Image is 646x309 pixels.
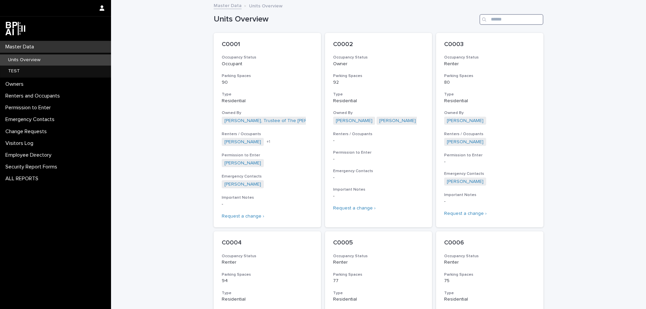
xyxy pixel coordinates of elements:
[3,105,56,111] p: Permission to Enter
[333,239,424,247] p: C0005
[222,55,313,60] h3: Occupancy Status
[222,201,313,207] p: -
[222,260,313,265] p: Renter
[222,239,313,247] p: C0004
[214,33,321,227] a: C0001Occupancy StatusOccupantParking Spaces90TypeResidentialOwned By[PERSON_NAME], Trustee of The...
[222,278,313,284] p: 94
[333,193,424,199] p: -
[444,92,535,97] h3: Type
[444,55,535,60] h3: Occupancy Status
[333,168,424,174] h3: Emergency Contacts
[222,272,313,277] h3: Parking Spaces
[333,92,424,97] h3: Type
[3,176,44,182] p: ALL REPORTS
[436,33,543,227] a: C0003Occupancy StatusRenterParking Spaces80TypeResidentialOwned By[PERSON_NAME] Renters / Occupan...
[333,131,424,137] h3: Renters / Occupants
[444,278,535,284] p: 75
[333,260,424,265] p: Renter
[222,61,313,67] p: Occupant
[3,116,60,123] p: Emergency Contacts
[333,61,424,67] p: Owner
[222,254,313,259] h3: Occupancy Status
[224,118,400,124] a: [PERSON_NAME], Trustee of The [PERSON_NAME] Revocable Trust dated [DATE]
[222,92,313,97] h3: Type
[444,159,535,165] p: -
[224,182,261,187] a: [PERSON_NAME]
[444,98,535,104] p: Residential
[222,80,313,85] p: 90
[444,211,487,216] a: Request a change ›
[333,73,424,79] h3: Parking Spaces
[333,110,424,116] h3: Owned By
[214,1,242,9] a: Master Data
[224,139,261,145] a: [PERSON_NAME]
[447,118,483,124] a: [PERSON_NAME]
[214,14,477,24] h1: Units Overview
[444,80,535,85] p: 80
[222,174,313,179] h3: Emergency Contacts
[222,41,313,48] p: C0001
[222,291,313,296] h3: Type
[333,98,424,104] p: Residential
[222,214,264,219] a: Request a change ›
[3,93,65,99] p: Renters and Occupants
[5,22,25,35] img: dwgmcNfxSF6WIOOXiGgu
[333,156,424,162] p: -
[479,14,543,25] input: Search
[447,179,483,185] a: [PERSON_NAME]
[3,68,25,74] p: TEST
[222,131,313,137] h3: Renters / Occupants
[325,33,432,227] a: C0002Occupancy StatusOwnerParking Spaces92TypeResidentialOwned By[PERSON_NAME] [PERSON_NAME] Rent...
[3,128,52,135] p: Change Requests
[333,150,424,155] h3: Permission to Enter
[333,291,424,296] h3: Type
[444,73,535,79] h3: Parking Spaces
[3,57,46,63] p: Units Overview
[249,2,283,9] p: Units Overview
[333,175,424,181] p: -
[224,160,261,166] a: [PERSON_NAME]
[379,118,416,124] a: [PERSON_NAME]
[222,297,313,302] p: Residential
[333,187,424,192] h3: Important Notes
[444,260,535,265] p: Renter
[3,44,39,50] p: Master Data
[3,140,39,147] p: Visitors Log
[444,199,535,204] p: -
[444,171,535,177] h3: Emergency Contacts
[444,254,535,259] h3: Occupancy Status
[222,73,313,79] h3: Parking Spaces
[444,131,535,137] h3: Renters / Occupants
[444,153,535,158] h3: Permission to Enter
[444,192,535,198] h3: Important Notes
[333,80,424,85] p: 92
[222,110,313,116] h3: Owned By
[333,206,375,210] a: Request a change ›
[333,138,424,144] p: -
[444,297,535,302] p: Residential
[444,61,535,67] p: Renter
[3,164,63,170] p: Security Report Forms
[333,254,424,259] h3: Occupancy Status
[266,140,270,144] span: + 1
[222,98,313,104] p: Residential
[447,139,483,145] a: [PERSON_NAME]
[3,152,57,158] p: Employee Directory
[444,239,535,247] p: C0006
[333,55,424,60] h3: Occupancy Status
[333,297,424,302] p: Residential
[336,118,372,124] a: [PERSON_NAME]
[3,81,29,87] p: Owners
[222,153,313,158] h3: Permission to Enter
[333,272,424,277] h3: Parking Spaces
[333,278,424,284] p: 77
[333,41,424,48] p: C0002
[444,110,535,116] h3: Owned By
[444,272,535,277] h3: Parking Spaces
[444,41,535,48] p: C0003
[222,195,313,200] h3: Important Notes
[444,291,535,296] h3: Type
